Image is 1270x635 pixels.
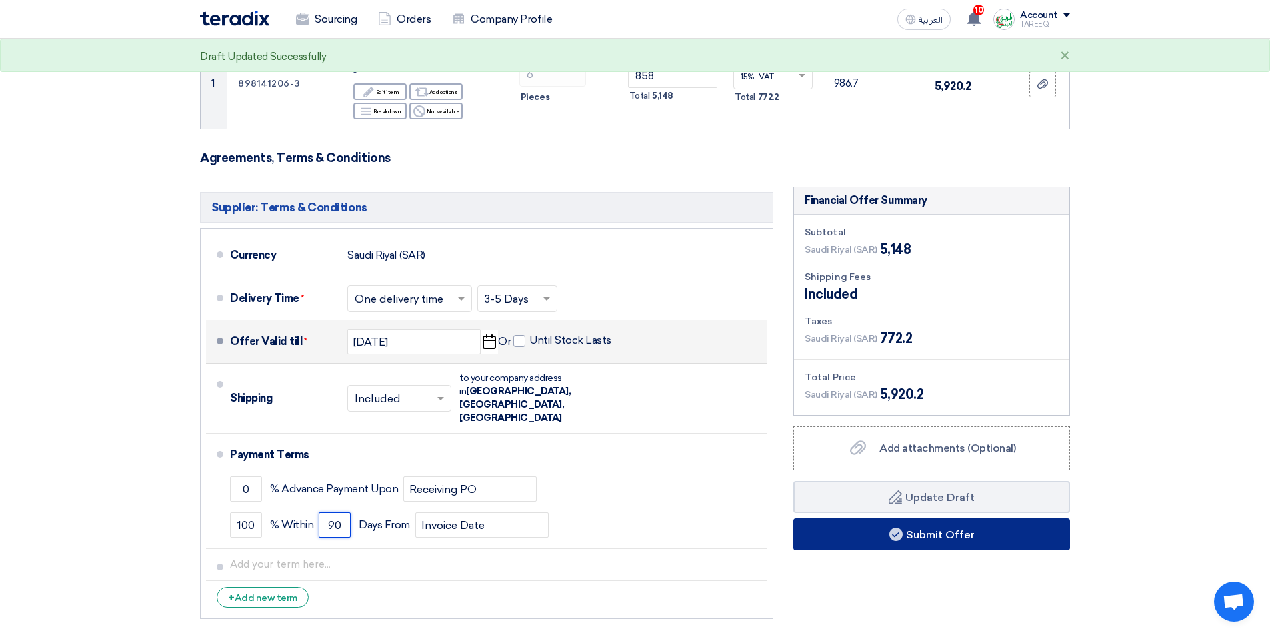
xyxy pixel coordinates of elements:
[805,370,1059,384] div: Total Price
[793,481,1070,513] button: Update Draft
[919,15,943,25] span: العربية
[200,49,327,65] div: Draft Updated Successfully
[359,518,410,532] span: Days From
[879,442,1016,454] span: Add attachments (Optional)
[200,151,1070,165] h3: Agreements, Terms & Conditions
[805,315,1059,328] div: Taxes
[805,193,927,209] div: Financial Offer Summary
[230,512,262,538] input: payment-term-2
[935,79,971,93] span: 5,920.2
[353,83,407,100] div: Edit item
[319,512,351,538] input: payment-term-2
[880,239,911,259] span: 5,148
[805,270,1059,284] div: Shipping Fees
[880,328,913,348] span: 772.2
[459,372,606,425] div: to your company address in
[805,332,877,346] span: Saudi Riyal (SAR)
[758,91,779,104] span: 772.2
[230,283,337,315] div: Delivery Time
[270,518,313,532] span: % Within
[230,552,762,577] input: Add your term here...
[805,225,1059,239] div: Subtotal
[270,482,398,496] span: % Advance Payment Upon
[347,329,481,354] input: yyyy-mm-dd
[628,64,718,88] input: Unit Price
[1060,49,1070,65] div: ×
[1020,21,1070,28] div: TAREEQ
[733,63,813,89] ng-select: VAT
[200,11,269,26] img: Teradix logo
[519,63,586,87] input: RFQ_STEP1.ITEMS.2.AMOUNT_TITLE
[652,89,673,103] span: 5,148
[409,103,463,119] div: Not available
[352,48,497,75] span: STARTER,ASM,P/N: 898141206-3
[897,9,951,30] button: العربية
[227,39,341,129] td: 898141206-3
[805,388,877,402] span: Saudi Riyal (SAR)
[415,512,549,538] input: payment-term-2
[805,243,877,257] span: Saudi Riyal (SAR)
[230,239,337,271] div: Currency
[521,91,549,104] span: Pieces
[629,89,650,103] span: Total
[228,592,235,604] span: +
[201,39,227,129] td: 1
[200,192,773,223] h5: Supplier: Terms & Conditions
[441,5,563,34] a: Company Profile
[823,39,924,129] td: 986.7
[805,284,857,304] span: Included
[367,5,441,34] a: Orders
[217,587,309,608] div: Add new term
[1020,10,1058,21] div: Account
[403,476,537,502] input: payment-term-2
[285,5,367,34] a: Sourcing
[973,5,984,15] span: 10
[353,103,407,119] div: Breakdown
[347,243,425,268] div: Saudi Riyal (SAR)
[1214,582,1254,622] a: Open chat
[230,439,751,471] div: Payment Terms
[230,326,337,358] div: Offer Valid till
[880,384,924,404] span: 5,920.2
[993,9,1015,30] img: Screenshot___1727703618088.png
[230,382,337,414] div: Shipping
[735,91,755,104] span: Total
[498,335,511,348] span: Or
[793,518,1070,550] button: Submit Offer
[409,83,463,100] div: Add options
[230,476,262,502] input: payment-term-1
[459,386,571,424] span: [GEOGRAPHIC_DATA], [GEOGRAPHIC_DATA], [GEOGRAPHIC_DATA]
[513,334,611,347] label: Until Stock Lasts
